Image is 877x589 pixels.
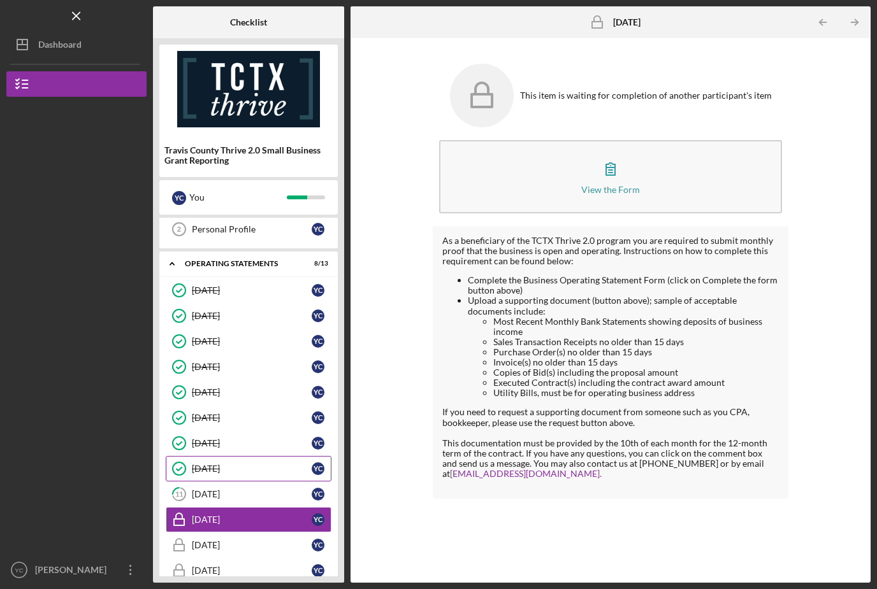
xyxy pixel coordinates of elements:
div: Y C [312,386,324,399]
a: [DATE]YC [166,430,331,456]
li: Copies of Bid(s) including the proposal amount [493,367,778,378]
div: [DATE] [192,387,312,397]
div: Y C [312,437,324,450]
a: [DATE]YC [166,278,331,303]
li: Purchase Order(s) no older than 15 days [493,347,778,357]
div: If you need to request a supporting document from someone such as you CPA, bookkeeper, please use... [442,407,778,427]
img: Product logo [159,51,338,127]
div: [DATE] [192,311,312,321]
b: Checklist [230,17,267,27]
div: [DATE] [192,464,312,474]
button: YC[PERSON_NAME] [6,557,147,583]
div: Y C [312,223,324,236]
li: Invoice(s) no older than 15 days [493,357,778,367]
div: [DATE] [192,489,312,499]
div: [DATE] [192,438,312,448]
div: This documentation must be provided by the 10th of each month for the 12-month term of the contra... [442,438,778,489]
li: Most Recent Monthly Bank Statements showing deposits of business income [493,316,778,337]
div: [DATE] [192,540,312,550]
div: [DATE] [192,413,312,423]
div: 8 / 13 [305,260,328,267]
div: Y C [312,309,324,322]
div: You [189,187,287,208]
a: [DATE]YC [166,380,331,405]
div: Y C [312,284,324,297]
div: [DATE] [192,514,312,525]
li: Upload a supporting document (button above); sample of acceptable documents include: [468,295,778,398]
a: [EMAIL_ADDRESS][DOMAIN_NAME]. [450,468,602,479]
b: [DATE] [613,17,641,27]
div: Y C [172,191,186,205]
div: [PERSON_NAME] [32,557,115,586]
div: [DATE] [192,362,312,372]
li: Utility Bills, must be for operating business address [493,388,778,398]
div: As a beneficiary of the TCTX Thrive 2.0 program you are required to submit monthly proof that the... [442,236,778,266]
a: [DATE]YC [166,303,331,329]
li: Sales Transaction Receipts no older than 15 days [493,337,778,347]
div: Travis County Thrive 2.0 Small Business Grant Reporting [164,145,333,166]
button: Dashboard [6,32,147,57]
div: Y C [312,564,324,577]
li: Complete the Business Operating Statement Form (click on Complete the form button above) [468,275,778,295]
tspan: 11 [175,490,183,499]
div: Operating Statements [185,260,296,267]
div: Dashboard [38,32,82,60]
div: This item is waiting for completion of another participant's item [520,90,772,101]
div: Y C [312,335,324,348]
text: YC [15,567,23,574]
div: Y C [312,539,324,551]
a: [DATE]YC [166,329,331,354]
a: [DATE]YC [166,354,331,380]
div: View the Form [581,185,640,194]
div: Personal Profile [192,224,312,234]
button: View the Form [439,140,781,213]
div: Y C [312,462,324,475]
a: [DATE]YC [166,456,331,481]
a: [DATE]YC [166,405,331,430]
div: Y C [312,488,324,500]
div: [DATE] [192,285,312,295]
tspan: 2 [177,225,181,233]
a: 2Personal ProfileYC [166,216,331,242]
div: [DATE] [192,336,312,346]
div: [DATE] [192,565,312,576]
a: [DATE]YC [166,507,331,532]
a: 11[DATE]YC [166,481,331,507]
a: [DATE]YC [166,558,331,583]
div: Y C [312,411,324,424]
li: Executed Contract(s) including the contract award amount [493,378,778,388]
a: [DATE]YC [166,532,331,558]
div: Y C [312,360,324,373]
div: Y C [312,513,324,526]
